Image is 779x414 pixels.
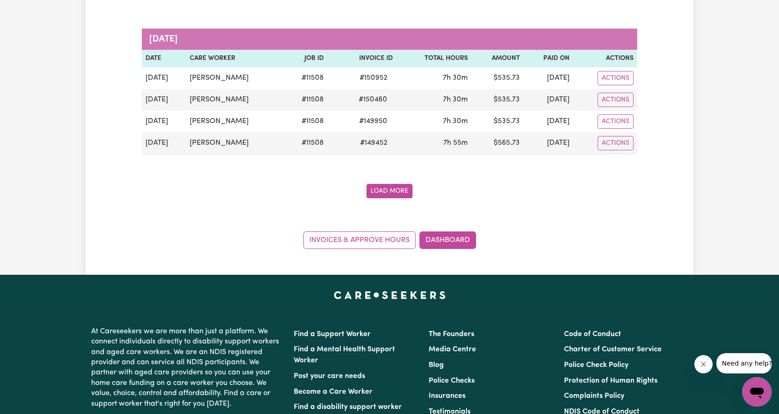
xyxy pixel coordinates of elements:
span: 7 hours 30 minutes [443,96,468,103]
td: [DATE] [523,67,573,89]
a: Post your care needs [294,373,365,380]
span: # 149950 [354,116,393,127]
a: Invoices & Approve Hours [303,231,416,249]
span: # 149452 [355,137,393,148]
td: $ 535.73 [471,111,524,132]
a: Find a Mental Health Support Worker [294,346,395,364]
a: Dashboard [419,231,476,249]
a: Find a disability support worker [294,403,402,411]
a: Blog [429,361,444,369]
td: $ 535.73 [471,89,524,111]
iframe: Button to launch messaging window [742,377,772,407]
button: Actions [598,93,634,107]
a: Police Checks [429,377,475,384]
th: Actions [573,50,637,67]
a: The Founders [429,331,474,338]
a: Media Centre [429,346,476,353]
td: [DATE] [523,132,573,154]
p: At Careseekers we are more than just a platform. We connect individuals directly to disability su... [91,323,283,413]
button: Actions [598,136,634,150]
td: [DATE] [523,89,573,111]
td: [DATE] [142,89,186,111]
a: Become a Care Worker [294,388,372,396]
td: [PERSON_NAME] [186,67,284,89]
span: 7 hours 30 minutes [443,74,468,82]
td: [PERSON_NAME] [186,89,284,111]
iframe: Close message [694,355,713,373]
td: [DATE] [523,111,573,132]
td: [DATE] [142,111,186,132]
a: Insurances [429,392,465,400]
td: [DATE] [142,67,186,89]
button: Actions [598,114,634,129]
span: # 150460 [353,94,393,105]
caption: [DATE] [142,29,637,50]
a: Charter of Customer Service [564,346,662,353]
td: [DATE] [142,132,186,154]
a: Police Check Policy [564,361,628,369]
th: Job ID [284,50,327,67]
td: [PERSON_NAME] [186,132,284,154]
th: Invoice ID [327,50,397,67]
th: Paid On [523,50,573,67]
td: # 11508 [284,132,327,154]
th: Amount [471,50,524,67]
td: # 11508 [284,67,327,89]
td: $ 565.73 [471,132,524,154]
th: Date [142,50,186,67]
th: Care Worker [186,50,284,67]
td: # 11508 [284,89,327,111]
td: $ 535.73 [471,67,524,89]
span: Need any help? [6,6,56,14]
td: [PERSON_NAME] [186,111,284,132]
button: Fetch older invoices [366,184,413,198]
th: Total Hours [396,50,471,67]
button: Actions [598,71,634,85]
iframe: Message from company [716,353,772,373]
span: 7 hours 55 minutes [443,139,468,147]
a: Protection of Human Rights [564,377,657,384]
a: Code of Conduct [564,331,621,338]
a: Complaints Policy [564,392,624,400]
a: Careseekers home page [334,291,446,299]
td: # 11508 [284,111,327,132]
span: 7 hours 30 minutes [443,118,468,125]
span: # 150952 [354,72,393,83]
a: Find a Support Worker [294,331,371,338]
